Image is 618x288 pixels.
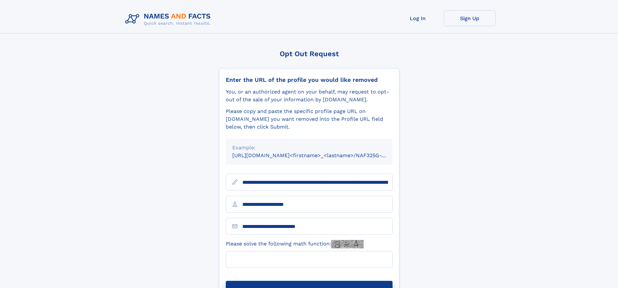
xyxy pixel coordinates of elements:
a: Sign Up [444,10,496,26]
div: Enter the URL of the profile you would like removed [226,76,393,83]
div: Opt Out Request [219,50,399,58]
div: Example: [232,144,386,152]
small: [URL][DOMAIN_NAME]<firstname>_<lastname>/NAF325G-xxxxxxxx [232,152,405,158]
div: You, or an authorized agent on your behalf, may request to opt-out of the sale of your informatio... [226,88,393,104]
a: Log In [392,10,444,26]
img: Logo Names and Facts [123,10,216,28]
label: Please solve the following math function: [226,240,364,248]
div: Please copy and paste the specific profile page URL on [DOMAIN_NAME] you want removed into the Pr... [226,107,393,131]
